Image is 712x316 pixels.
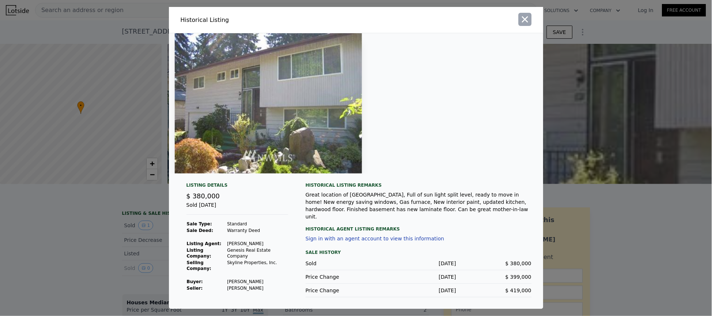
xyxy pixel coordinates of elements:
[175,33,362,174] img: Property Img
[306,182,532,188] div: Historical Listing remarks
[381,287,456,294] div: [DATE]
[306,220,532,232] div: Historical Agent Listing Remarks
[227,227,288,234] td: Warranty Deed
[505,288,531,293] span: $ 419,000
[381,260,456,267] div: [DATE]
[187,228,214,233] strong: Sale Deed:
[306,287,381,294] div: Price Change
[187,260,211,271] strong: Selling Company:
[227,247,288,259] td: Genesis Real Estate Company
[187,279,203,284] strong: Buyer :
[227,221,288,227] td: Standard
[187,221,212,226] strong: Sale Type:
[227,259,288,272] td: Skyline Properties, Inc.
[306,191,532,220] div: Great location of [GEOGRAPHIC_DATA], Full of sun light split level, ready to move in home! New en...
[187,201,288,215] div: Sold [DATE]
[187,286,203,291] strong: Seller :
[187,241,222,246] strong: Listing Agent:
[306,236,444,241] button: Sign in with an agent account to view this information
[187,192,220,200] span: $ 380,000
[227,240,288,247] td: [PERSON_NAME]
[306,260,381,267] div: Sold
[181,16,353,24] div: Historical Listing
[187,248,211,259] strong: Listing Company:
[505,260,531,266] span: $ 380,000
[227,285,288,292] td: [PERSON_NAME]
[227,278,288,285] td: [PERSON_NAME]
[505,274,531,280] span: $ 399,000
[381,273,456,281] div: [DATE]
[306,248,532,257] div: Sale History
[187,182,288,191] div: Listing Details
[306,273,381,281] div: Price Change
